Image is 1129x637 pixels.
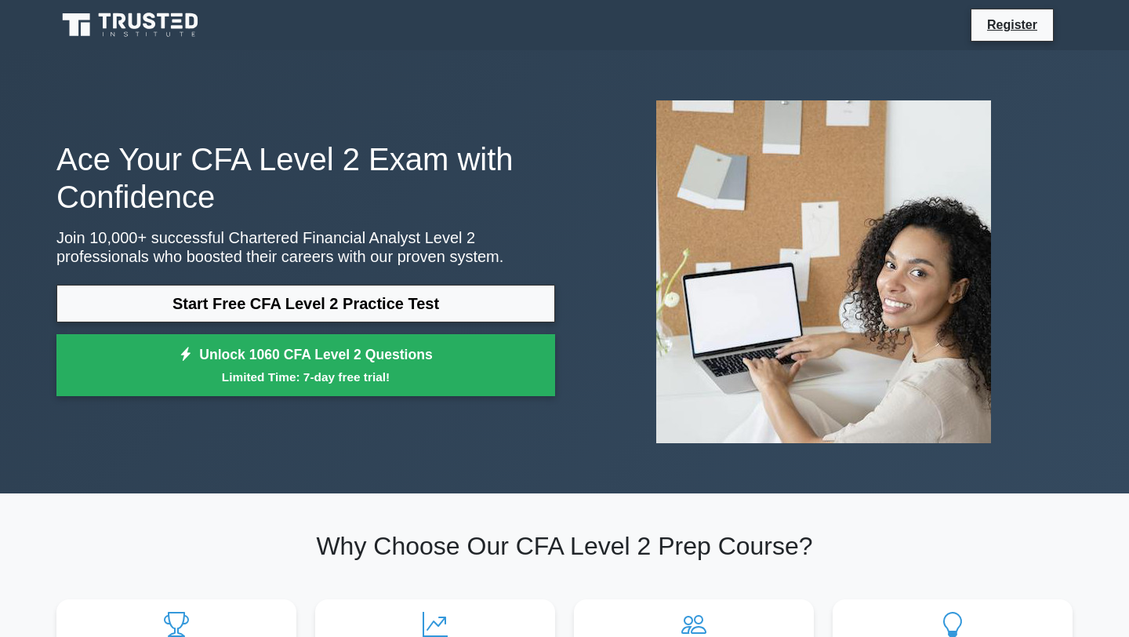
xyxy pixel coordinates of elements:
a: Start Free CFA Level 2 Practice Test [56,285,555,322]
h2: Why Choose Our CFA Level 2 Prep Course? [56,531,1073,561]
h1: Ace Your CFA Level 2 Exam with Confidence [56,140,555,216]
a: Unlock 1060 CFA Level 2 QuestionsLimited Time: 7-day free trial! [56,334,555,397]
a: Register [978,15,1047,35]
p: Join 10,000+ successful Chartered Financial Analyst Level 2 professionals who boosted their caree... [56,228,555,266]
small: Limited Time: 7-day free trial! [76,368,535,386]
